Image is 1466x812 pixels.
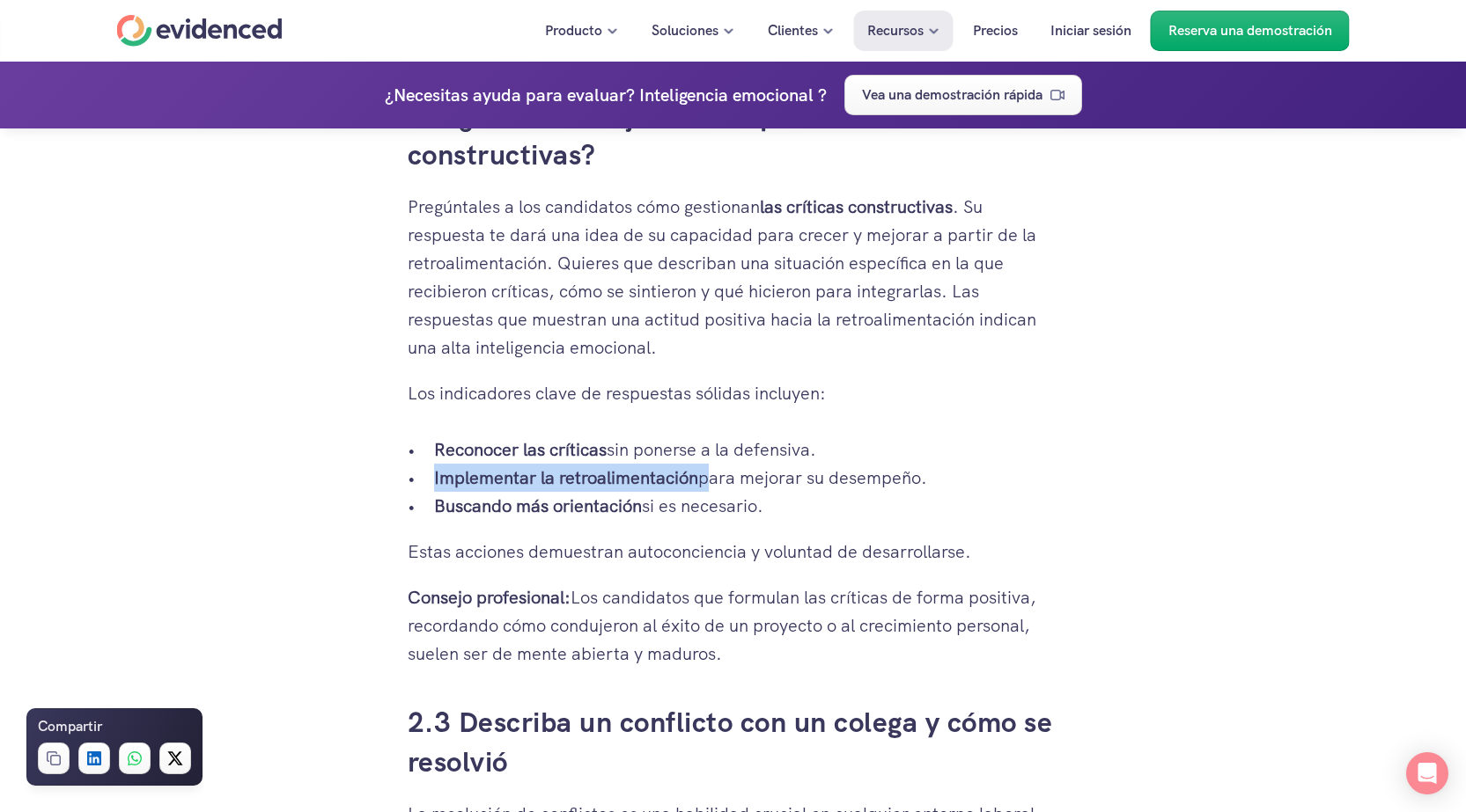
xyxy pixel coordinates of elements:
[434,494,642,517] font: Buscando más orientación
[434,466,698,489] font: Implementar la retroalimentación
[768,21,818,40] font: Clientes
[408,704,1060,780] font: 2.3 Describa un conflicto con un colega y cómo se resolvió
[642,494,763,517] font: si es necesario.
[408,195,760,218] font: Pregúntales a los candidatos cómo gestionan
[1037,11,1145,51] a: Iniciar sesión
[1050,21,1131,40] font: Iniciar sesión
[1406,752,1448,794] div: Open Intercom Messenger
[867,21,924,40] font: Recursos
[607,438,816,461] font: sin ponerse a la defensiva.
[408,586,571,609] font: Consejo profesional:
[818,84,827,106] font: ?
[639,84,814,106] font: Inteligencia emocional
[385,84,635,106] font: ¿Necesitas ayuda para evaluar?
[545,21,602,40] font: Producto
[960,11,1031,51] a: Precios
[973,21,1018,40] font: Precios
[1168,21,1332,40] font: Reserva una demostración
[408,382,826,405] font: Los indicadores clave de respuestas sólidas incluyen:
[1151,11,1350,51] a: Reserva una demostración
[117,15,283,47] a: Hogar
[408,540,971,563] font: Estas acciones demuestran autoconciencia y voluntad de desarrollarse.
[434,438,607,461] font: Reconocer las críticas
[862,85,1042,104] font: Vea una demostración rápida
[844,75,1082,115] a: Vea una demostración rápida
[760,195,953,218] font: las críticas constructivas
[652,21,718,40] font: Soluciones
[38,717,102,735] font: Compartir
[408,586,1041,665] font: Los candidatos que formulan las críticas de forma positiva, recordando cómo condujeron al éxito d...
[698,466,927,489] font: para mejorar su desempeño.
